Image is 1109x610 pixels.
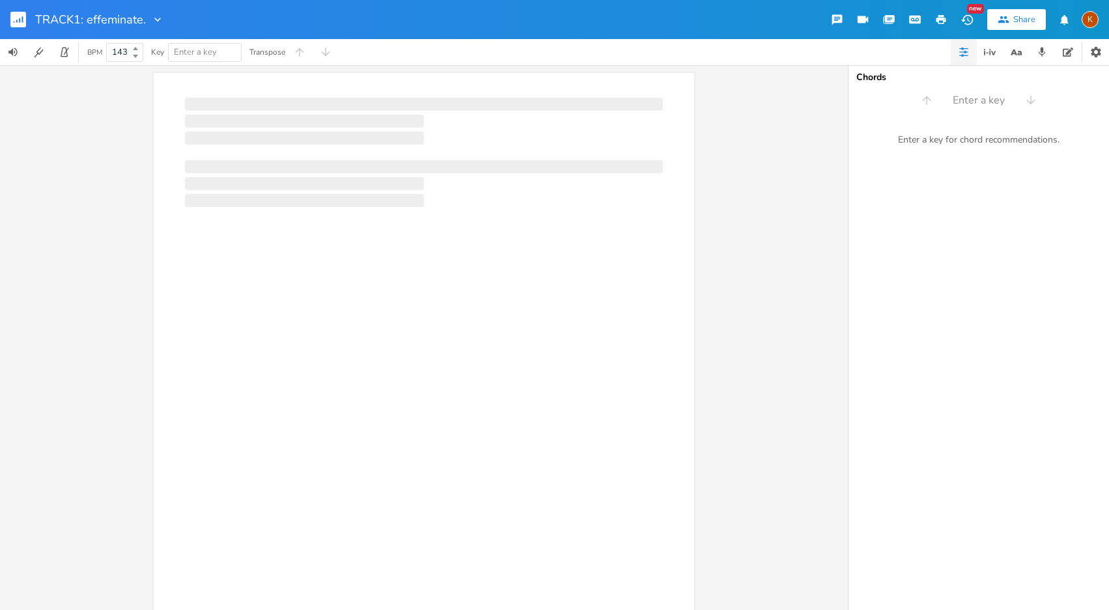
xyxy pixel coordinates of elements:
button: Share [987,9,1046,30]
div: Kat [1082,11,1099,28]
div: New [967,4,984,14]
div: Transpose [249,48,285,56]
div: Share [1013,14,1035,25]
span: TRACK1: effeminate. [35,14,146,25]
div: Chords [856,73,1101,82]
button: K [1082,5,1099,35]
div: Key [151,48,164,56]
div: BPM [87,49,102,56]
button: New [954,8,980,31]
span: Enter a key [953,93,1005,108]
span: Enter a key [174,46,217,58]
div: Enter a key for chord recommendations. [849,126,1109,154]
